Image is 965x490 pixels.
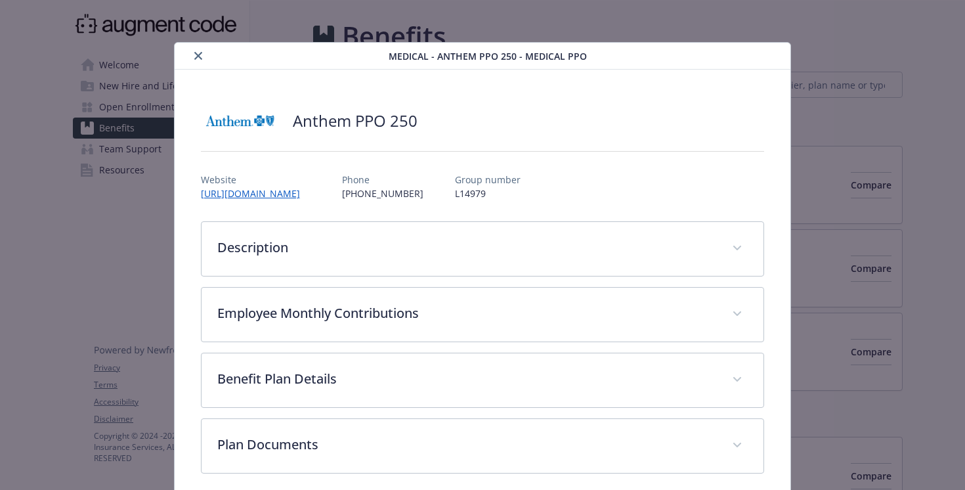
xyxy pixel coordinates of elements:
[217,435,717,455] p: Plan Documents
[342,173,423,187] p: Phone
[201,101,280,141] img: Anthem Blue Cross
[201,173,311,187] p: Website
[202,353,764,407] div: Benefit Plan Details
[190,48,206,64] button: close
[217,303,717,323] p: Employee Monthly Contributions
[201,187,311,200] a: [URL][DOMAIN_NAME]
[202,222,764,276] div: Description
[217,369,717,389] p: Benefit Plan Details
[202,419,764,473] div: Plan Documents
[455,187,521,200] p: L14979
[202,288,764,342] div: Employee Monthly Contributions
[389,49,587,63] span: Medical - Anthem PPO 250 - Medical PPO
[342,187,423,200] p: [PHONE_NUMBER]
[293,110,418,132] h2: Anthem PPO 250
[217,238,717,257] p: Description
[455,173,521,187] p: Group number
